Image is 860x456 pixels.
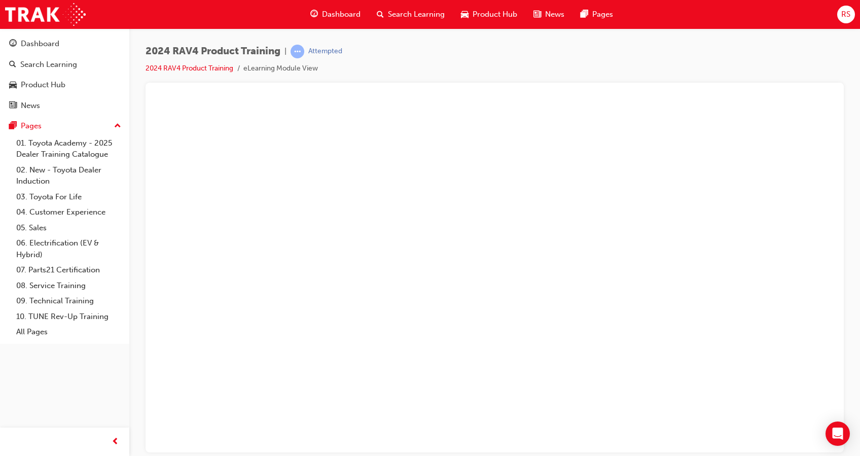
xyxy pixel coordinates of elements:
[572,4,621,25] a: pages-iconPages
[4,32,125,117] button: DashboardSearch LearningProduct HubNews
[9,60,16,69] span: search-icon
[146,64,233,73] a: 2024 RAV4 Product Training
[377,8,384,21] span: search-icon
[21,120,42,132] div: Pages
[5,3,86,26] img: Trak
[12,162,125,189] a: 02. New - Toyota Dealer Induction
[291,45,304,58] span: learningRecordVerb_ATTEMPT-icon
[369,4,453,25] a: search-iconSearch Learning
[9,40,17,49] span: guage-icon
[4,117,125,135] button: Pages
[4,34,125,53] a: Dashboard
[308,47,342,56] div: Attempted
[4,55,125,74] a: Search Learning
[20,59,77,71] div: Search Learning
[461,8,469,21] span: car-icon
[9,122,17,131] span: pages-icon
[284,46,286,57] span: |
[841,9,850,20] span: RS
[243,63,318,75] li: eLearning Module View
[453,4,525,25] a: car-iconProduct Hub
[545,9,564,20] span: News
[21,38,59,50] div: Dashboard
[12,278,125,294] a: 08. Service Training
[12,293,125,309] a: 09. Technical Training
[473,9,517,20] span: Product Hub
[592,9,613,20] span: Pages
[114,120,121,133] span: up-icon
[4,76,125,94] a: Product Hub
[9,101,17,111] span: news-icon
[581,8,588,21] span: pages-icon
[12,189,125,205] a: 03. Toyota For Life
[12,324,125,340] a: All Pages
[12,309,125,325] a: 10. TUNE Rev-Up Training
[302,4,369,25] a: guage-iconDashboard
[12,262,125,278] a: 07. Parts21 Certification
[21,100,40,112] div: News
[826,422,850,446] div: Open Intercom Messenger
[21,79,65,91] div: Product Hub
[12,204,125,220] a: 04. Customer Experience
[310,8,318,21] span: guage-icon
[525,4,572,25] a: news-iconNews
[9,81,17,90] span: car-icon
[112,436,119,448] span: prev-icon
[12,220,125,236] a: 05. Sales
[388,9,445,20] span: Search Learning
[837,6,855,23] button: RS
[12,235,125,262] a: 06. Electrification (EV & Hybrid)
[533,8,541,21] span: news-icon
[12,135,125,162] a: 01. Toyota Academy - 2025 Dealer Training Catalogue
[146,46,280,57] span: 2024 RAV4 Product Training
[4,96,125,115] a: News
[322,9,361,20] span: Dashboard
